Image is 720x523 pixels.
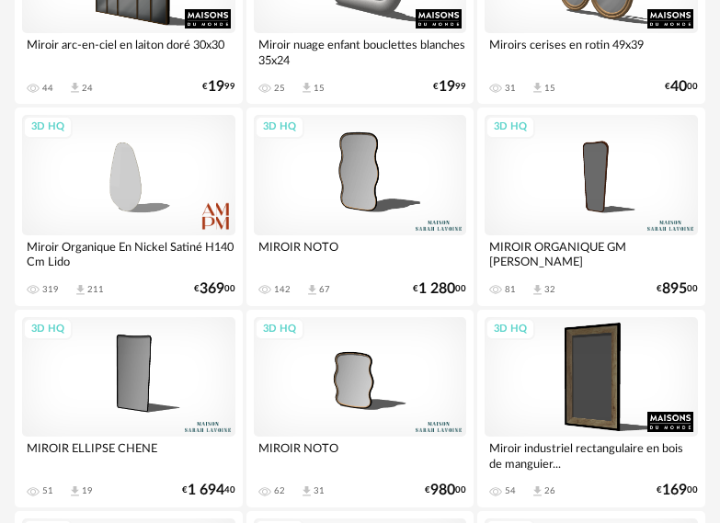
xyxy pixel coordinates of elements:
div: Miroir Organique En Nickel Satiné H140 Cm Lido [22,235,235,272]
div: MIROIR ELLIPSE CHENE [22,437,235,473]
div: 3D HQ [23,116,73,139]
div: MIROIR ORGANIQUE GM [PERSON_NAME] [485,235,698,272]
a: 3D HQ MIROIR ORGANIQUE GM [PERSON_NAME] 81 Download icon 32 €89500 [477,108,705,305]
div: 24 [82,83,93,94]
div: 32 [544,284,555,295]
div: 67 [319,284,330,295]
span: 19 [439,81,455,93]
div: 15 [544,83,555,94]
div: 44 [42,83,53,94]
div: 81 [505,284,516,295]
div: € 00 [657,283,698,295]
div: € 99 [433,81,466,93]
span: Download icon [300,81,314,95]
span: 1 280 [418,283,455,295]
div: 31 [314,485,325,496]
div: 62 [274,485,285,496]
div: 142 [274,284,291,295]
span: 40 [670,81,687,93]
div: MIROIR NOTO [254,235,467,272]
div: 3D HQ [255,116,304,139]
div: 3D HQ [255,318,304,341]
div: Miroirs cerises en rotin 49x39 [485,33,698,70]
span: 19 [208,81,224,93]
div: 25 [274,83,285,94]
div: 319 [42,284,59,295]
div: 19 [82,485,93,496]
span: 169 [662,484,687,496]
div: € 00 [665,81,698,93]
span: 369 [200,283,224,295]
div: Miroir nuage enfant bouclettes blanches 35x24 [254,33,467,70]
div: € 00 [657,484,698,496]
div: 31 [505,83,516,94]
div: 54 [505,485,516,496]
a: 3D HQ MIROIR ELLIPSE CHENE 51 Download icon 19 €1 69440 [15,310,243,507]
div: Miroir industriel rectangulaire en bois de manguier... [485,437,698,473]
div: 211 [87,284,104,295]
div: € 00 [413,283,466,295]
div: € 40 [182,484,235,496]
div: 3D HQ [486,116,535,139]
div: 3D HQ [486,318,535,341]
span: 895 [662,283,687,295]
div: 26 [544,485,555,496]
a: 3D HQ MIROIR NOTO 142 Download icon 67 €1 28000 [246,108,474,305]
div: Miroir arc-en-ciel en laiton doré 30x30 [22,33,235,70]
div: 15 [314,83,325,94]
span: Download icon [531,484,544,498]
span: Download icon [300,484,314,498]
a: 3D HQ Miroir industriel rectangulaire en bois de manguier... 54 Download icon 26 €16900 [477,310,705,507]
span: Download icon [531,283,544,297]
div: € 00 [194,283,235,295]
span: 980 [430,484,455,496]
span: 1 694 [188,484,224,496]
a: 3D HQ Miroir Organique En Nickel Satiné H140 Cm Lido 319 Download icon 211 €36900 [15,108,243,305]
span: Download icon [305,283,319,297]
div: MIROIR NOTO [254,437,467,473]
div: 51 [42,485,53,496]
div: € 99 [202,81,235,93]
a: 3D HQ MIROIR NOTO 62 Download icon 31 €98000 [246,310,474,507]
span: Download icon [68,81,82,95]
span: Download icon [68,484,82,498]
span: Download icon [531,81,544,95]
div: 3D HQ [23,318,73,341]
span: Download icon [74,283,87,297]
div: € 00 [425,484,466,496]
